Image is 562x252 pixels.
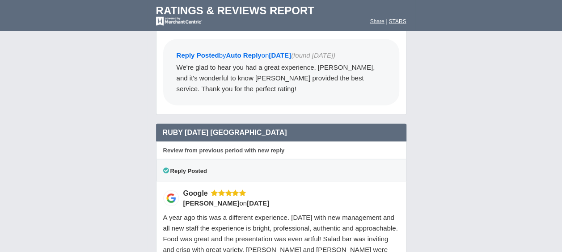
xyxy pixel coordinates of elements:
div: We're glad to hear you had a great experience, [PERSON_NAME], and it's wonderful to know [PERSON_... [177,62,386,94]
span: | [386,18,387,25]
img: Google [163,190,179,206]
span: [DATE] [269,51,291,59]
span: (found [DATE]) [291,51,335,59]
span: Reply Posted [177,51,219,59]
div: Review from previous period with new reply [156,142,406,160]
span: Reply Posted [163,168,207,174]
a: Share [370,18,385,25]
span: [DATE] [247,199,269,207]
span: Auto Reply [226,51,261,59]
div: on [183,198,393,208]
span: [PERSON_NAME] [183,199,240,207]
img: mc-powered-by-logo-white-103.png [156,17,202,26]
span: Ruby [DATE] [GEOGRAPHIC_DATA] [163,129,287,136]
a: STARS [389,18,406,25]
div: Google [183,189,211,198]
div: by on [177,50,386,62]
